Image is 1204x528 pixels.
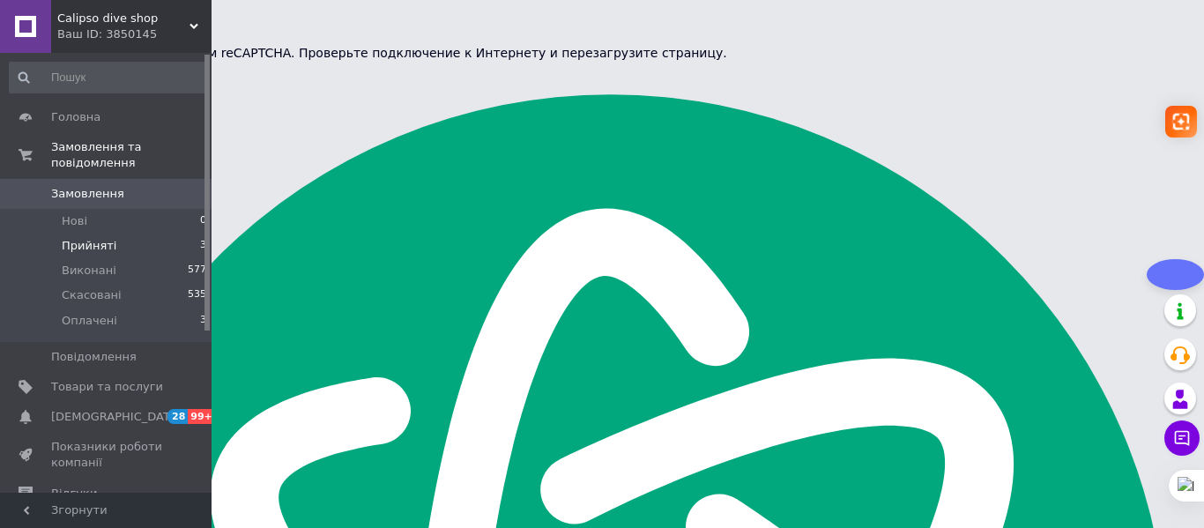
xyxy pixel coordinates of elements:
span: Відгуки [51,486,97,502]
span: Calipso dive shop [57,11,190,26]
span: Замовлення [51,186,124,202]
span: 0 [200,213,206,229]
span: 99+ [188,409,217,424]
span: 577 [188,263,206,279]
span: Товари та послуги [51,379,163,395]
span: Повідомлення [51,349,137,365]
span: 3 [200,313,206,329]
span: Оплачені [62,313,117,329]
span: 28 [167,409,188,424]
span: Головна [51,109,100,125]
button: Чат з покупцем [1164,420,1200,456]
span: 535 [188,287,206,303]
div: Ваш ID: 3850145 [57,26,212,42]
span: Замовлення та повідомлення [51,139,212,171]
span: Скасовані [62,287,122,303]
input: Пошук [9,62,208,93]
span: 3 [200,238,206,254]
span: Виконані [62,263,116,279]
span: [DEMOGRAPHIC_DATA] [51,409,182,425]
span: Нові [62,213,87,229]
span: Показники роботи компанії [51,439,163,471]
span: Прийняті [62,238,116,254]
